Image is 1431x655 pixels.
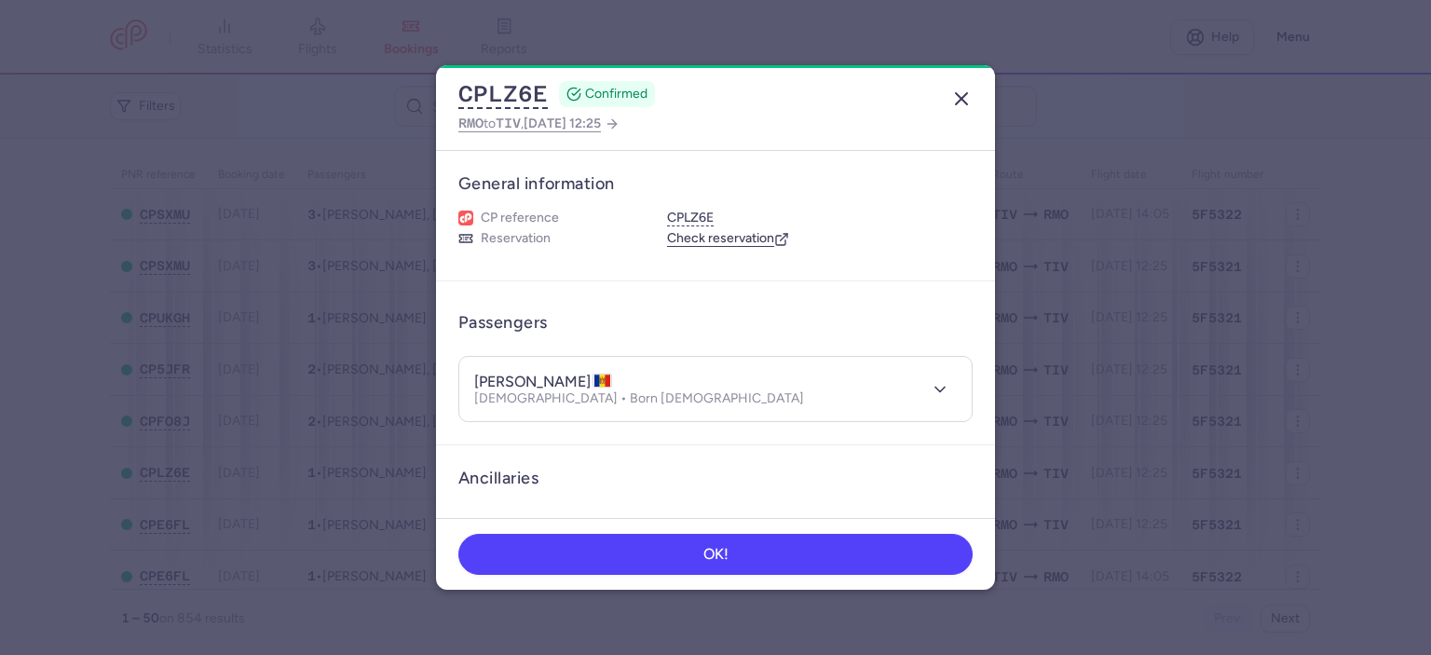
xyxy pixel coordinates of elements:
[458,112,620,135] a: RMOtoTIV,[DATE] 12:25
[474,373,612,391] h4: [PERSON_NAME]
[458,211,473,225] figure: 1L airline logo
[481,210,559,226] span: CP reference
[458,112,601,135] span: to ,
[481,230,551,247] span: Reservation
[474,391,804,406] p: [DEMOGRAPHIC_DATA] • Born [DEMOGRAPHIC_DATA]
[458,173,973,195] h3: General information
[496,116,521,130] span: TIV
[458,312,548,334] h3: Passengers
[524,116,601,131] span: [DATE] 12:25
[458,80,548,108] button: CPLZ6E
[667,210,714,226] button: CPLZ6E
[458,116,484,130] span: RMO
[703,546,729,563] span: OK!
[667,230,789,247] a: Check reservation
[458,534,973,575] button: OK!
[458,468,973,489] h3: Ancillaries
[585,85,647,103] span: CONFIRMED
